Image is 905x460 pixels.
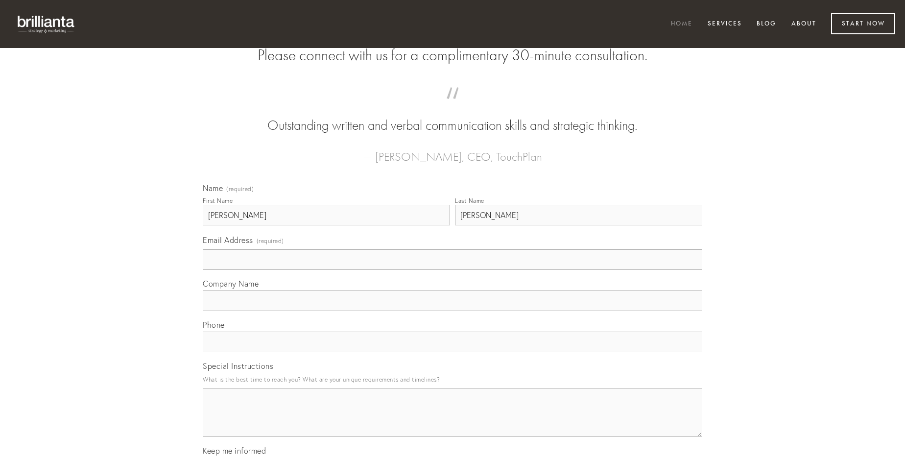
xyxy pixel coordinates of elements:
[257,234,284,247] span: (required)
[218,97,687,135] blockquote: Outstanding written and verbal communication skills and strategic thinking.
[203,235,253,245] span: Email Address
[203,361,273,371] span: Special Instructions
[203,446,266,456] span: Keep me informed
[203,279,259,289] span: Company Name
[203,373,702,386] p: What is the best time to reach you? What are your unique requirements and timelines?
[665,16,699,32] a: Home
[785,16,823,32] a: About
[218,135,687,167] figcaption: — [PERSON_NAME], CEO, TouchPlan
[203,320,225,330] span: Phone
[455,197,484,204] div: Last Name
[218,97,687,116] span: “
[226,186,254,192] span: (required)
[203,197,233,204] div: First Name
[203,46,702,65] h2: Please connect with us for a complimentary 30-minute consultation.
[831,13,895,34] a: Start Now
[203,183,223,193] span: Name
[701,16,748,32] a: Services
[10,10,83,38] img: brillianta - research, strategy, marketing
[750,16,783,32] a: Blog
